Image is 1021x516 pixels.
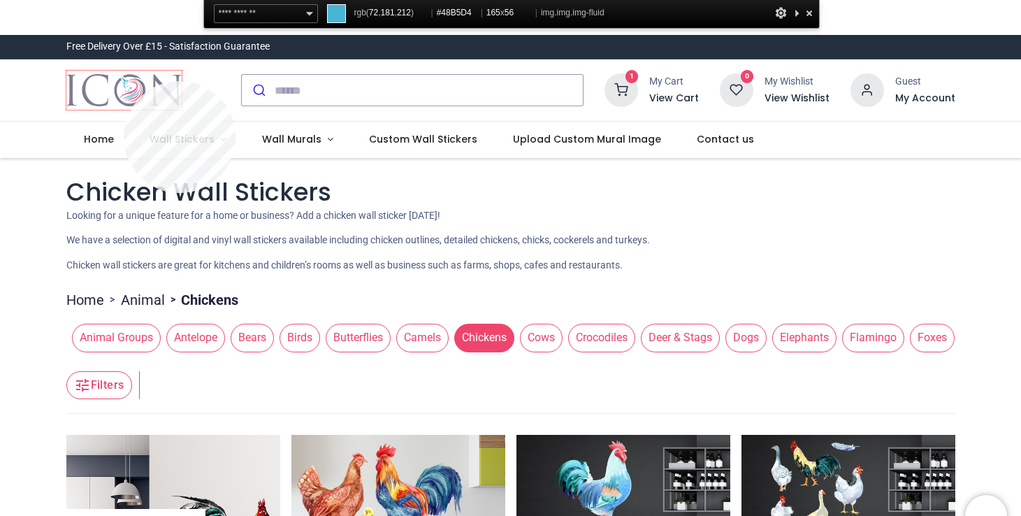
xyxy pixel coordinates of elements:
span: rgb( , , ) [354,4,428,22]
span: Deer & Stags [641,324,720,352]
button: Camels [391,324,449,352]
li: Chickens [165,290,238,310]
span: Dogs [725,324,767,352]
button: Chickens [449,324,514,352]
button: Filters [66,371,132,399]
span: img [541,4,604,22]
button: Birds [274,324,320,352]
p: We have a selection of digital and vinyl wall stickers available including chicken outlines, deta... [66,234,955,248]
img: Icon Wall Stickers [66,71,182,110]
span: Wall Stickers [150,132,215,146]
span: Home [84,132,114,146]
span: 181 [381,8,395,17]
span: Upload Custom Mural Image [513,132,661,146]
button: Submit [242,75,275,106]
span: 56 [505,8,514,17]
span: Wall Murals [262,132,321,146]
div: Close and Stop Picking [802,4,816,22]
span: Chickens [454,324,514,352]
button: Crocodiles [563,324,635,352]
div: My Cart [649,75,699,89]
button: Foxes [904,324,955,352]
a: View Wishlist [765,92,830,106]
span: Birds [280,324,320,352]
span: 212 [397,8,411,17]
button: Bears [225,324,274,352]
a: Wall Stickers [132,122,245,158]
iframe: Customer reviews powered by Trustpilot [662,40,955,54]
span: x [486,4,532,22]
div: Free Delivery Over £15 - Satisfaction Guarantee [66,40,270,54]
p: Looking for a unique feature for a home or business? Add a chicken wall sticker [DATE]! [66,209,955,223]
span: 165 [486,8,500,17]
span: Antelope [166,324,225,352]
div: Collapse This Panel [791,4,802,22]
span: Foxes [910,324,955,352]
button: Deer & Stags [635,324,720,352]
span: Elephants [772,324,837,352]
span: | [481,8,483,17]
sup: 0 [741,70,754,83]
span: Custom Wall Stickers [369,132,477,146]
a: Logo of Icon Wall Stickers [66,71,182,110]
span: .img.img-fluid [554,8,604,17]
a: Home [66,290,104,310]
a: Animal [121,290,165,310]
sup: 1 [625,70,639,83]
button: Cows [514,324,563,352]
span: Bears [231,324,274,352]
span: Contact us [697,132,754,146]
span: Cows [520,324,563,352]
h1: Chicken Wall Stickers [66,175,955,209]
span: | [535,8,537,17]
button: Antelope [161,324,225,352]
div: Options [774,4,788,22]
span: #48B5D4 [437,4,477,22]
a: Wall Murals [244,122,351,158]
button: Elephants [767,324,837,352]
span: > [104,293,121,307]
button: Flamingo [837,324,904,352]
span: Crocodiles [568,324,635,352]
span: | [431,8,433,17]
button: Animal Groups [66,324,161,352]
span: Butterflies [326,324,391,352]
a: 0 [720,84,753,95]
a: My Account [895,92,955,106]
a: View Cart [649,92,699,106]
a: 1 [604,84,638,95]
span: Flamingo [842,324,904,352]
button: Dogs [720,324,767,352]
button: Butterflies [320,324,391,352]
span: Animal Groups [72,324,161,352]
p: Chicken wall stickers are great for kitchens and children’s rooms as well as business such as far... [66,259,955,273]
span: 72 [369,8,378,17]
span: Camels [396,324,449,352]
span: > [165,293,181,307]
